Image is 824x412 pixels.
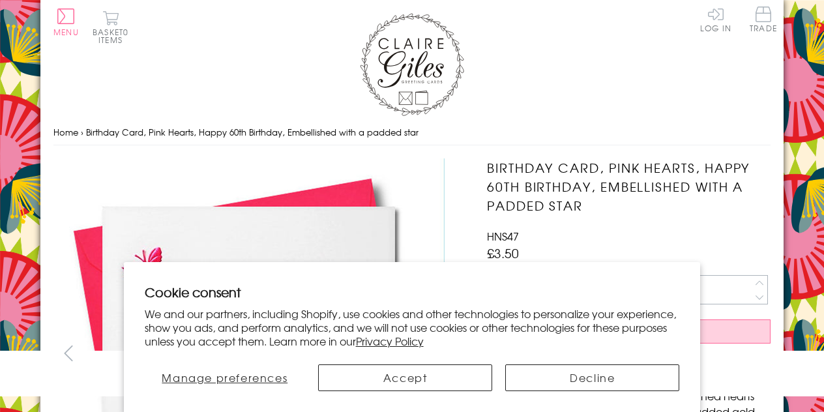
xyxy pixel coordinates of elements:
span: HNS47 [487,228,519,244]
span: 0 items [98,26,128,46]
span: Trade [750,7,777,32]
button: Decline [505,364,679,391]
button: Manage preferences [145,364,305,391]
nav: breadcrumbs [53,119,771,146]
h1: Birthday Card, Pink Hearts, Happy 60th Birthday, Embellished with a padded star [487,158,771,214]
button: Basket0 items [93,10,128,44]
a: Home [53,126,78,138]
a: Log In [700,7,731,32]
button: prev [53,338,83,368]
button: Accept [318,364,492,391]
a: Trade [750,7,777,35]
p: We and our partners, including Shopify, use cookies and other technologies to personalize your ex... [145,307,680,347]
a: Privacy Policy [356,333,424,349]
h2: Cookie consent [145,283,680,301]
button: Menu [53,8,79,36]
span: Manage preferences [162,370,287,385]
img: Claire Giles Greetings Cards [360,13,464,116]
span: › [81,126,83,138]
span: Birthday Card, Pink Hearts, Happy 60th Birthday, Embellished with a padded star [86,126,419,138]
span: £3.50 [487,244,519,262]
span: Menu [53,26,79,38]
